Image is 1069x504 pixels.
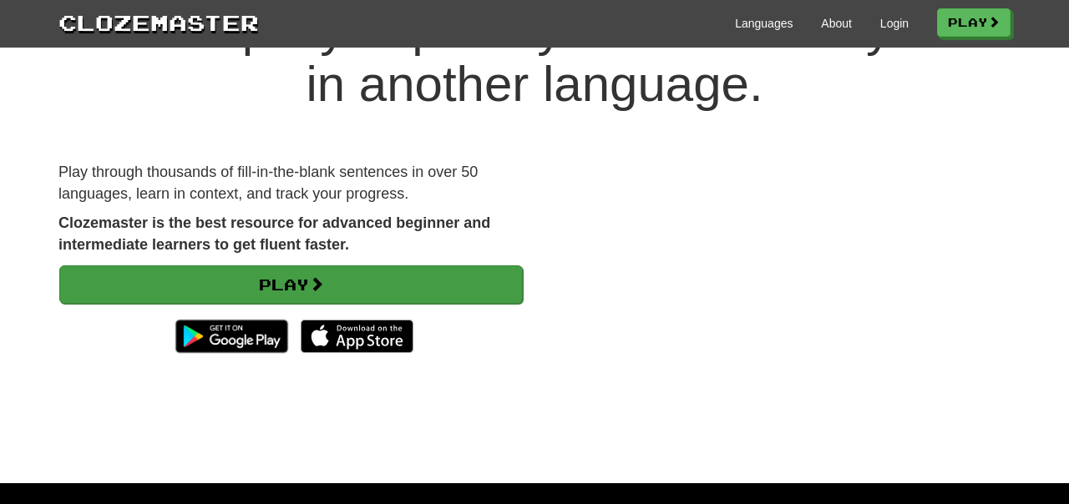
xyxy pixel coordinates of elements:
[880,15,909,32] a: Login
[821,15,852,32] a: About
[937,8,1011,37] a: Play
[58,7,259,38] a: Clozemaster
[735,15,793,32] a: Languages
[167,311,296,361] img: Get it on Google Play
[58,162,522,204] p: Play through thousands of fill-in-the-blank sentences in over 50 languages, learn in context, and...
[58,214,490,253] strong: Clozemaster is the best resource for advanced beginner and intermediate learners to get fluent fa...
[59,265,523,304] a: Play
[301,320,413,353] img: Download_on_the_App_Store_Badge_US-UK_135x40-25178aeef6eb6b83b96f5f2d004eda3bffbb37122de64afbaef7...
